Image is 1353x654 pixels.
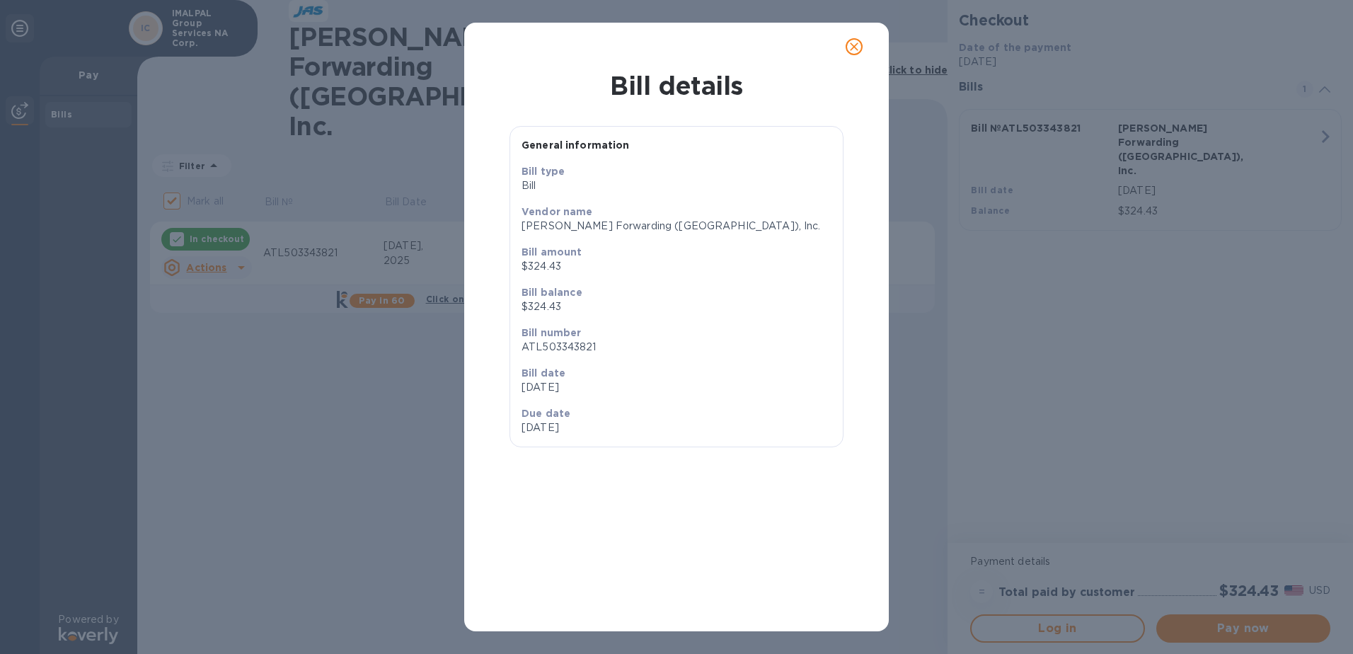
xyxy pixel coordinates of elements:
[522,340,831,355] p: ATL503343821
[522,327,582,338] b: Bill number
[522,178,831,193] p: Bill
[522,299,831,314] p: $324.43
[522,219,831,234] p: [PERSON_NAME] Forwarding ([GEOGRAPHIC_DATA]), Inc.
[476,71,877,101] h1: Bill details
[522,166,565,177] b: Bill type
[522,420,671,435] p: [DATE]
[522,367,565,379] b: Bill date
[522,380,831,395] p: [DATE]
[522,206,593,217] b: Vendor name
[522,259,831,274] p: $324.43
[837,30,871,64] button: close
[522,287,582,298] b: Bill balance
[522,246,582,258] b: Bill amount
[522,139,630,151] b: General information
[522,408,570,419] b: Due date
